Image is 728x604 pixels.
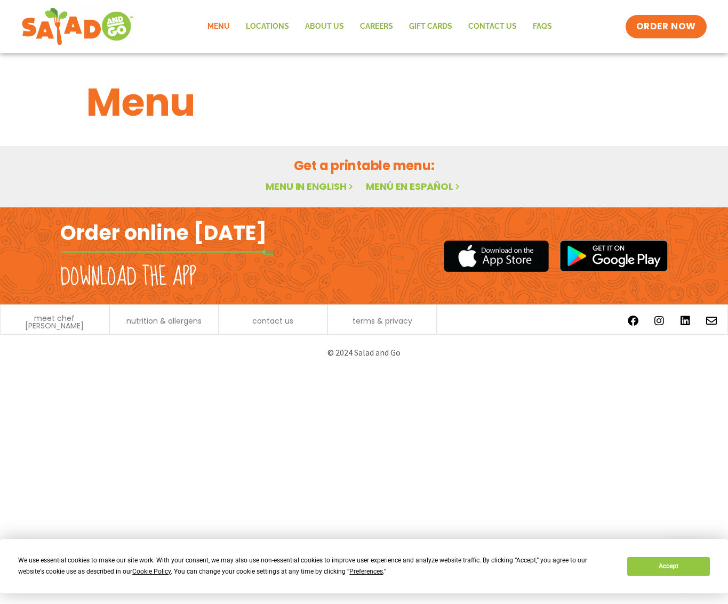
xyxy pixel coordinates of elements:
button: Accept [627,557,709,576]
a: contact us [252,317,293,325]
a: Menu in English [266,180,355,193]
div: We use essential cookies to make our site work. With your consent, we may also use non-essential ... [18,555,614,577]
a: GIFT CARDS [401,14,460,39]
img: google_play [559,240,668,272]
a: Careers [352,14,401,39]
a: About Us [297,14,352,39]
span: Cookie Policy [132,568,171,575]
a: Locations [238,14,297,39]
a: terms & privacy [353,317,412,325]
a: Contact Us [460,14,525,39]
a: meet chef [PERSON_NAME] [6,315,103,329]
p: © 2024 Salad and Go [66,345,663,360]
span: Preferences [349,568,383,575]
a: Menu [199,14,238,39]
a: ORDER NOW [626,15,707,38]
img: new-SAG-logo-768×292 [21,5,134,48]
span: ORDER NOW [636,20,696,33]
h2: Get a printable menu: [86,156,642,175]
a: Menú en español [366,180,462,193]
nav: Menu [199,14,560,39]
a: FAQs [525,14,560,39]
img: appstore [444,239,549,273]
a: nutrition & allergens [126,317,202,325]
img: fork [60,249,274,255]
h2: Order online [DATE] [60,220,267,246]
h2: Download the app [60,262,196,292]
h1: Menu [86,74,642,131]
